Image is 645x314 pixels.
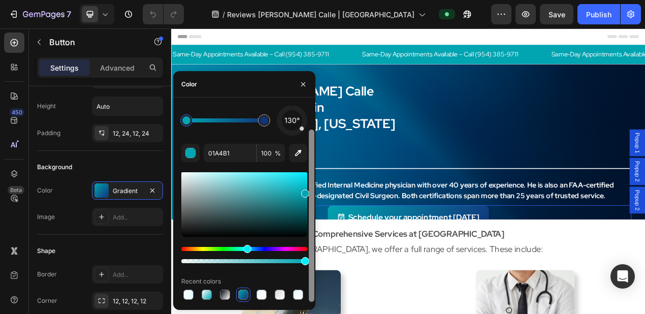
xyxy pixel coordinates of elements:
[37,270,57,279] div: Border
[37,212,55,222] div: Image
[222,9,225,20] span: /
[228,236,396,249] strong: Schedule your appointment [DATE]
[19,195,569,221] strong: [PERSON_NAME], MD, is a board-certified Internal Medicine physician with over 40 years of experie...
[19,69,261,91] strong: Reviews [PERSON_NAME] Calle
[181,277,221,286] div: Recent colors
[181,257,429,271] strong: Comprehensive Services at [GEOGRAPHIC_DATA]
[9,255,600,293] p: At [GEOGRAPHIC_DATA], we offer a full range of services. These include:
[37,129,60,138] div: Padding
[37,102,56,111] div: Height
[594,170,604,197] span: Popup 2
[37,296,57,305] div: Corner
[113,213,160,222] div: Add...
[201,227,408,258] a: Schedule your appointment [DATE]
[37,186,53,195] div: Color
[204,144,256,162] input: Eg: FFFFFF
[30,213,53,222] div: Button
[50,62,79,73] p: Settings
[171,28,645,314] iframe: Design area
[540,4,573,24] button: Save
[594,134,604,160] span: Popup 1
[113,186,142,196] div: Gradient
[284,114,300,127] span: 130°
[37,163,72,172] div: Background
[8,186,24,194] div: Beta
[594,207,604,234] span: Popup 2
[113,270,160,279] div: Add...
[549,10,565,19] span: Save
[37,246,55,256] div: Shape
[144,142,163,154] strong: , MD
[586,9,611,20] div: Publish
[181,247,307,251] div: Hue
[610,264,635,289] div: Open Intercom Messenger
[2,26,203,41] p: Same‑Day Appointments Available – Call (954) 385‑9711
[19,142,45,154] strong: About
[45,142,144,154] a: [PERSON_NAME] Calle
[92,97,163,115] input: Auto
[19,90,288,133] strong: Trusted Medical Care in [GEOGRAPHIC_DATA], [US_STATE]
[143,4,184,24] div: Undo/Redo
[100,62,135,73] p: Advanced
[181,80,197,89] div: Color
[10,108,24,116] div: 450
[4,4,76,24] button: 7
[275,149,281,158] span: %
[67,8,71,20] p: 7
[577,4,620,24] button: Publish
[227,9,414,20] span: Reviews [PERSON_NAME] Calle | [GEOGRAPHIC_DATA]
[113,297,160,306] div: 12, 12, 12, 12
[49,36,136,48] p: Button
[113,129,160,138] div: 12, 24, 12, 24
[245,26,446,41] p: Same‑Day Appointments Available – Call (954) 385‑9711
